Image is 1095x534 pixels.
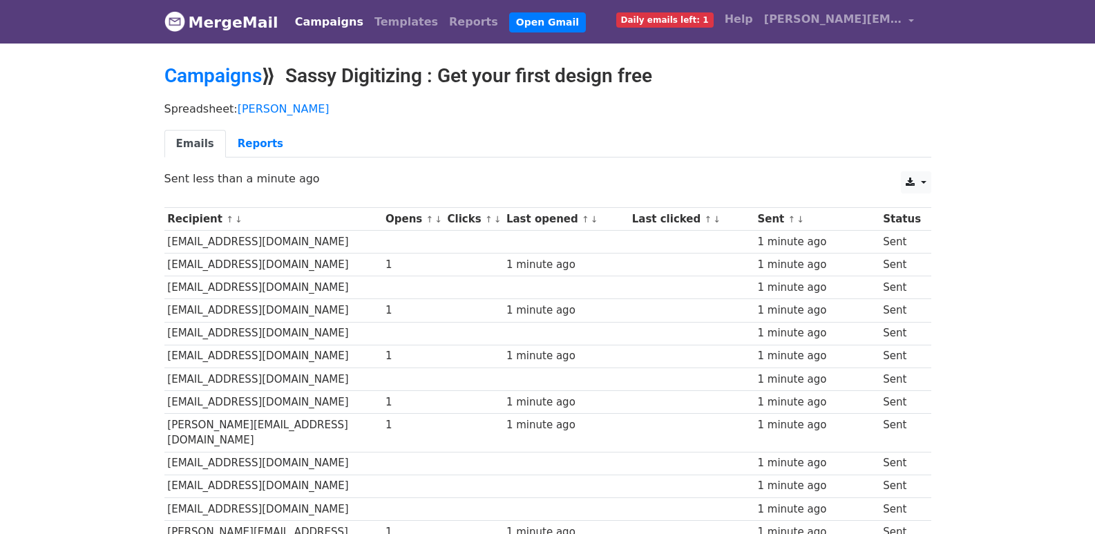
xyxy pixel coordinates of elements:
td: [EMAIL_ADDRESS][DOMAIN_NAME] [164,475,383,497]
a: ↑ [788,214,796,225]
div: 1 minute ago [757,394,876,410]
div: 1 minute ago [757,478,876,494]
td: [EMAIL_ADDRESS][DOMAIN_NAME] [164,254,383,276]
th: Sent [754,208,880,231]
h2: ⟫ Sassy Digitizing : Get your first design free [164,64,931,88]
td: [EMAIL_ADDRESS][DOMAIN_NAME] [164,452,383,475]
p: Spreadsheet: [164,102,931,116]
td: Sent [879,497,924,520]
div: 1 minute ago [506,303,625,318]
a: ↓ [591,214,598,225]
a: Reports [444,8,504,36]
td: [EMAIL_ADDRESS][DOMAIN_NAME] [164,322,383,345]
td: Sent [879,390,924,413]
td: [EMAIL_ADDRESS][DOMAIN_NAME] [164,368,383,390]
div: 1 [385,303,441,318]
span: [PERSON_NAME][EMAIL_ADDRESS][DOMAIN_NAME] [764,11,902,28]
a: ↑ [705,214,712,225]
td: [EMAIL_ADDRESS][DOMAIN_NAME] [164,390,383,413]
a: ↓ [435,214,442,225]
img: MergeMail logo [164,11,185,32]
div: 1 minute ago [757,455,876,471]
div: 1 [385,348,441,364]
a: ↑ [485,214,493,225]
td: Sent [879,299,924,322]
a: Reports [226,130,295,158]
a: ↑ [582,214,589,225]
div: 1 minute ago [757,257,876,273]
td: Sent [879,345,924,368]
span: Daily emails left: 1 [616,12,714,28]
th: Opens [382,208,444,231]
div: 1 minute ago [506,417,625,433]
div: 1 minute ago [757,502,876,517]
a: MergeMail [164,8,278,37]
div: 1 minute ago [757,348,876,364]
div: 1 [385,257,441,273]
a: [PERSON_NAME] [238,102,330,115]
a: Open Gmail [509,12,586,32]
a: ↓ [235,214,242,225]
a: Campaigns [164,64,262,87]
div: 1 [385,394,441,410]
a: ↓ [797,214,804,225]
a: Daily emails left: 1 [611,6,719,33]
td: Sent [879,452,924,475]
a: ↑ [226,214,234,225]
a: ↓ [494,214,502,225]
td: Sent [879,322,924,345]
a: Templates [369,8,444,36]
a: Campaigns [289,8,369,36]
div: 1 minute ago [506,257,625,273]
div: 1 [385,417,441,433]
a: [PERSON_NAME][EMAIL_ADDRESS][DOMAIN_NAME] [759,6,920,38]
a: Emails [164,130,226,158]
div: 1 minute ago [506,394,625,410]
th: Status [879,208,924,231]
td: Sent [879,276,924,299]
div: 1 minute ago [506,348,625,364]
p: Sent less than a minute ago [164,171,931,186]
div: 1 minute ago [757,325,876,341]
th: Recipient [164,208,383,231]
a: Help [719,6,759,33]
th: Clicks [444,208,503,231]
div: 1 minute ago [757,372,876,388]
th: Last clicked [629,208,754,231]
a: ↑ [426,214,434,225]
td: Sent [879,254,924,276]
div: 1 minute ago [757,303,876,318]
div: 1 minute ago [757,280,876,296]
th: Last opened [503,208,629,231]
td: Sent [879,475,924,497]
td: Sent [879,231,924,254]
td: [EMAIL_ADDRESS][DOMAIN_NAME] [164,497,383,520]
td: Sent [879,368,924,390]
a: ↓ [713,214,721,225]
td: [EMAIL_ADDRESS][DOMAIN_NAME] [164,345,383,368]
td: [PERSON_NAME][EMAIL_ADDRESS][DOMAIN_NAME] [164,413,383,452]
div: 1 minute ago [757,234,876,250]
td: [EMAIL_ADDRESS][DOMAIN_NAME] [164,231,383,254]
td: [EMAIL_ADDRESS][DOMAIN_NAME] [164,276,383,299]
td: Sent [879,413,924,452]
td: [EMAIL_ADDRESS][DOMAIN_NAME] [164,299,383,322]
div: 1 minute ago [757,417,876,433]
